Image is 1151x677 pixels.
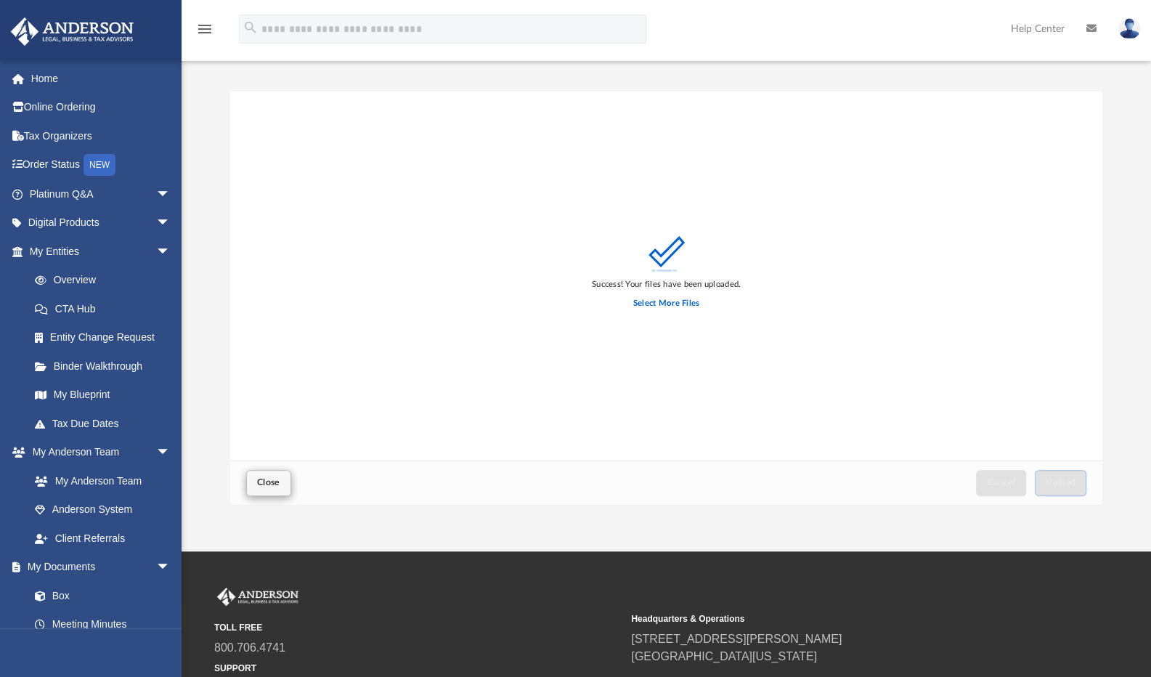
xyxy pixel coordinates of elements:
span: Cancel [987,478,1016,487]
img: Anderson Advisors Platinum Portal [214,588,301,607]
span: Upload [1046,478,1076,487]
small: Headquarters & Operations [631,612,1038,625]
a: Online Ordering [10,93,192,122]
span: arrow_drop_down [156,438,185,468]
div: Upload [230,92,1103,505]
a: My Blueprint [20,381,185,410]
button: Upload [1035,470,1087,495]
small: TOLL FREE [214,621,621,634]
span: arrow_drop_down [156,208,185,238]
i: search [243,20,259,36]
div: NEW [84,154,115,176]
small: SUPPORT [214,662,621,675]
a: 800.706.4741 [214,641,285,654]
label: Select More Files [633,297,699,310]
a: Home [10,64,192,93]
button: Close [246,470,291,495]
button: Cancel [976,470,1027,495]
i: menu [196,20,213,38]
a: menu [196,28,213,38]
a: [STREET_ADDRESS][PERSON_NAME] [631,633,842,645]
a: Entity Change Request [20,323,192,352]
a: My Anderson Team [20,466,178,495]
div: Success! Your files have been uploaded. [592,278,741,291]
a: Anderson System [20,495,185,524]
a: My Entitiesarrow_drop_down [10,237,192,266]
a: CTA Hub [20,294,192,323]
a: Tax Organizers [10,121,192,150]
a: Tax Due Dates [20,409,192,438]
a: Box [20,581,178,610]
a: My Anderson Teamarrow_drop_down [10,438,185,467]
img: Anderson Advisors Platinum Portal [7,17,138,46]
span: Close [257,478,280,487]
img: User Pic [1118,18,1140,39]
a: Binder Walkthrough [20,352,192,381]
a: Digital Productsarrow_drop_down [10,208,192,238]
span: arrow_drop_down [156,237,185,267]
span: arrow_drop_down [156,179,185,209]
a: [GEOGRAPHIC_DATA][US_STATE] [631,650,817,662]
a: Client Referrals [20,524,185,553]
a: Meeting Minutes [20,610,185,639]
a: Order StatusNEW [10,150,192,180]
a: My Documentsarrow_drop_down [10,553,185,582]
a: Overview [20,266,192,295]
a: Platinum Q&Aarrow_drop_down [10,179,192,208]
span: arrow_drop_down [156,553,185,583]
